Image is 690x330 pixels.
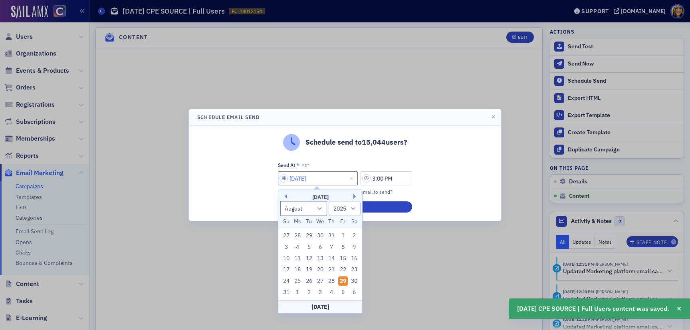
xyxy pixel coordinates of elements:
[305,137,407,147] p: Schedule send to 15,044 users?
[315,288,325,297] div: Choose Wednesday, September 3rd, 2025
[349,242,359,252] div: Choose Saturday, August 9th, 2025
[347,171,358,185] button: Close
[304,265,314,274] div: Choose Tuesday, August 19th, 2025
[327,276,337,286] div: Choose Thursday, August 28th, 2025
[282,265,291,274] div: Choose Sunday, August 17th, 2025
[278,300,362,313] div: [DATE]
[338,288,348,297] div: Choose Friday, September 5th, 2025
[338,242,348,252] div: Choose Friday, August 8th, 2025
[338,265,348,274] div: Choose Friday, August 22nd, 2025
[304,242,314,252] div: Choose Tuesday, August 5th, 2025
[349,231,359,241] div: Choose Saturday, August 2nd, 2025
[338,276,348,286] div: Choose Friday, August 29th, 2025
[282,288,291,297] div: Choose Sunday, August 31st, 2025
[353,194,358,199] button: Next Month
[304,217,314,227] div: Tu
[361,171,412,185] input: 00:00 AM
[293,265,302,274] div: Choose Monday, August 18th, 2025
[293,242,302,252] div: Choose Monday, August 4th, 2025
[349,265,359,274] div: Choose Saturday, August 23rd, 2025
[338,231,348,241] div: Choose Friday, August 1st, 2025
[278,193,362,201] div: [DATE]
[327,288,337,297] div: Choose Thursday, September 4th, 2025
[282,194,287,199] button: Previous Month
[304,254,314,263] div: Choose Tuesday, August 12th, 2025
[338,254,348,263] div: Choose Friday, August 15th, 2025
[338,217,348,227] div: Fr
[327,217,337,227] div: Th
[301,163,309,168] span: MDT
[327,254,337,263] div: Choose Thursday, August 14th, 2025
[282,242,291,252] div: Choose Sunday, August 3rd, 2025
[293,217,302,227] div: Mo
[278,162,295,168] div: Send At
[282,276,291,286] div: Choose Sunday, August 24th, 2025
[517,304,669,314] span: [DATE] CPE SOURCE | Full Users content was saved.
[281,230,360,298] div: month 2025-08
[278,171,358,185] input: MM/DD/YYYY
[315,265,325,274] div: Choose Wednesday, August 20th, 2025
[197,113,260,121] h4: Schedule Email Send
[278,188,412,195] div: When would you like to schedule this email to send?
[327,265,337,274] div: Choose Thursday, August 21st, 2025
[315,231,325,241] div: Choose Wednesday, July 30th, 2025
[315,217,325,227] div: We
[293,288,302,297] div: Choose Monday, September 1st, 2025
[327,231,337,241] div: Choose Thursday, July 31st, 2025
[315,276,325,286] div: Choose Wednesday, August 27th, 2025
[293,231,302,241] div: Choose Monday, July 28th, 2025
[349,276,359,286] div: Choose Saturday, August 30th, 2025
[315,254,325,263] div: Choose Wednesday, August 13th, 2025
[282,231,291,241] div: Choose Sunday, July 27th, 2025
[349,288,359,297] div: Choose Saturday, September 6th, 2025
[349,217,359,227] div: Sa
[304,288,314,297] div: Choose Tuesday, September 2nd, 2025
[282,254,291,263] div: Choose Sunday, August 10th, 2025
[349,254,359,263] div: Choose Saturday, August 16th, 2025
[282,217,291,227] div: Su
[315,242,325,252] div: Choose Wednesday, August 6th, 2025
[304,276,314,286] div: Choose Tuesday, August 26th, 2025
[304,231,314,241] div: Choose Tuesday, July 29th, 2025
[327,242,337,252] div: Choose Thursday, August 7th, 2025
[296,162,299,169] abbr: This field is required
[293,254,302,263] div: Choose Monday, August 11th, 2025
[293,276,302,286] div: Choose Monday, August 25th, 2025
